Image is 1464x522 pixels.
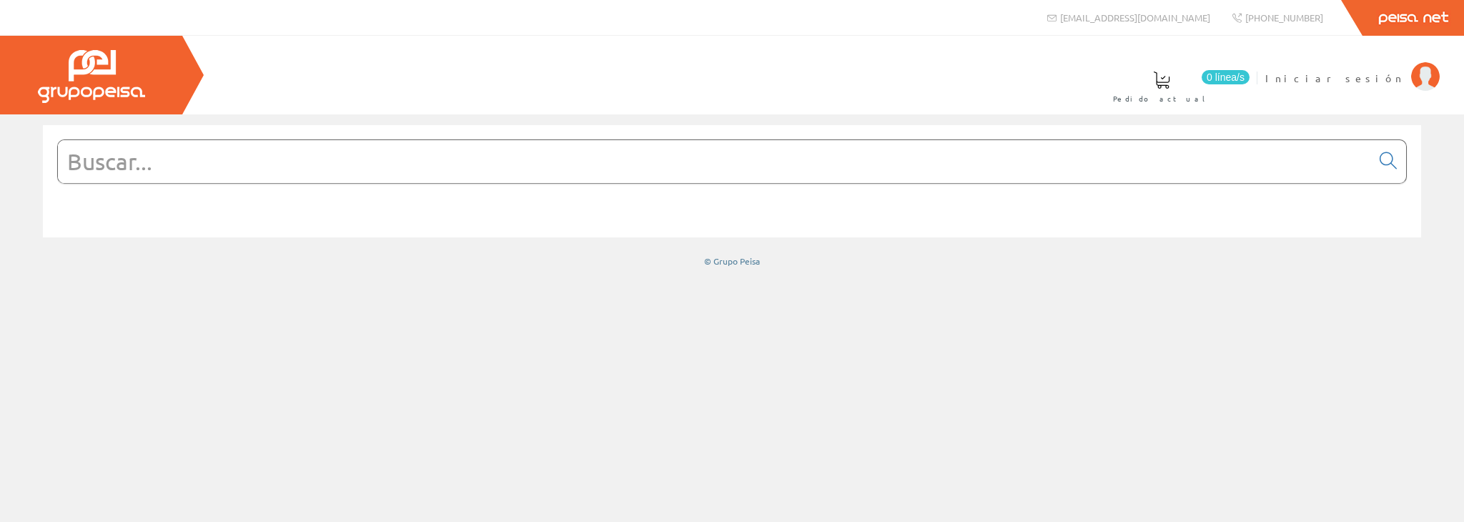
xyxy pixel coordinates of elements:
[1060,11,1210,24] span: [EMAIL_ADDRESS][DOMAIN_NAME]
[58,140,1371,183] input: Buscar...
[43,255,1421,267] div: © Grupo Peisa
[38,50,145,103] img: Grupo Peisa
[1245,11,1323,24] span: [PHONE_NUMBER]
[1265,71,1404,85] span: Iniciar sesión
[1113,92,1210,106] span: Pedido actual
[1202,70,1250,84] span: 0 línea/s
[1265,59,1440,73] a: Iniciar sesión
